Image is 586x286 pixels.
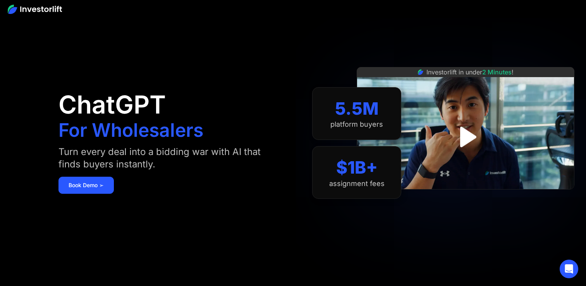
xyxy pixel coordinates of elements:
[426,67,514,77] div: Investorlift in under !
[449,120,483,154] a: open lightbox
[329,179,385,188] div: assignment fees
[335,98,379,119] div: 5.5M
[482,68,512,76] span: 2 Minutes
[58,92,166,117] h1: ChatGPT
[330,120,383,129] div: platform buyers
[58,146,270,171] div: Turn every deal into a bidding war with AI that finds buyers instantly.
[336,157,378,178] div: $1B+
[407,193,524,203] iframe: Customer reviews powered by Trustpilot
[58,177,114,194] a: Book Demo ➢
[58,121,203,140] h1: For Wholesalers
[560,260,578,278] div: Open Intercom Messenger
